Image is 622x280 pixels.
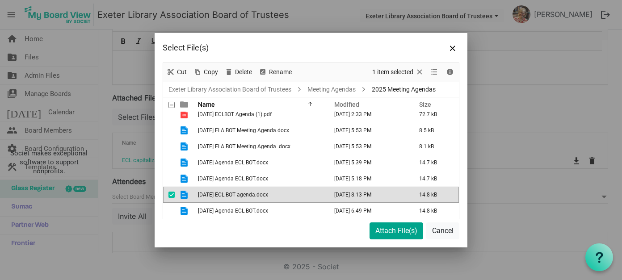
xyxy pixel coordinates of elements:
[195,171,325,187] td: July 14 2025 Agenda ECL BOT.docx is template cell column header Name
[325,138,410,155] td: May 15, 2025 5:53 PM column header Modified
[163,187,175,203] td: checkbox
[165,67,189,78] button: Cut
[198,111,272,117] span: [DATE] ECLBOT Agenda (1).pdf
[192,67,220,78] button: Copy
[410,122,459,138] td: 8.5 kB is template cell column header Size
[163,171,175,187] td: checkbox
[306,84,357,95] a: Meeting Agendas
[203,67,219,78] span: Copy
[163,203,175,219] td: checkbox
[163,155,175,171] td: checkbox
[190,63,221,82] div: Copy
[195,187,325,203] td: October 13 2025 ECL BOT agenda.docx is template cell column header Name
[268,67,293,78] span: Rename
[426,222,459,239] button: Cancel
[198,192,268,198] span: [DATE] ECL BOT agenda.docx
[410,187,459,203] td: 14.8 kB is template cell column header Size
[198,208,268,214] span: [DATE] Agenda ECL BOT.docx
[325,122,410,138] td: May 15, 2025 5:53 PM column header Modified
[175,155,195,171] td: is template cell column header type
[198,143,290,150] span: [DATE] ELA BOT Meeting Agenda .docx
[255,63,295,82] div: Rename
[334,101,359,108] span: Modified
[370,222,423,239] button: Attach File(s)
[175,187,195,203] td: is template cell column header type
[176,67,188,78] span: Cut
[429,67,440,78] button: View dropdownbutton
[163,41,400,54] div: Select File(s)
[325,155,410,171] td: July 28, 2025 5:39 PM column header Modified
[198,159,268,166] span: [DATE] Agenda ECL BOT.docx
[257,67,294,78] button: Rename
[167,84,293,95] a: Exeter Library Association Board of Trustees
[410,171,459,187] td: 14.7 kB is template cell column header Size
[371,67,414,78] span: 1 item selected
[446,41,459,54] button: Close
[427,63,442,82] div: View
[195,203,325,219] td: September 8 2025 Agenda ECL BOT.docx is template cell column header Name
[223,67,254,78] button: Delete
[410,138,459,155] td: 8.1 kB is template cell column header Size
[175,122,195,138] td: is template cell column header type
[410,155,459,171] td: 14.7 kB is template cell column header Size
[444,67,456,78] button: Details
[195,155,325,171] td: August 11 2025 Agenda ECL BOT.docx is template cell column header Name
[198,127,289,134] span: [DATE] ELA BOT Meeting Agenda.docx
[198,176,268,182] span: [DATE] Agenda ECL BOT.docx
[410,203,459,219] td: 14.8 kB is template cell column header Size
[325,187,410,203] td: October 06, 2025 8:13 PM column header Modified
[325,203,410,219] td: August 28, 2025 6:49 PM column header Modified
[234,67,253,78] span: Delete
[195,122,325,138] td: 2025 March 10 ELA BOT Meeting Agenda.docx is template cell column header Name
[163,122,175,138] td: checkbox
[163,106,175,122] td: checkbox
[369,63,427,82] div: Clear selection
[325,106,410,122] td: June 03, 2025 2:33 PM column header Modified
[163,138,175,155] td: checkbox
[198,101,215,108] span: Name
[370,84,437,95] span: 2025 Meeting Agendas
[195,138,325,155] td: 2025 May 12 ELA BOT Meeting Agenda .docx is template cell column header Name
[419,101,431,108] span: Size
[175,203,195,219] td: is template cell column header type
[163,63,190,82] div: Cut
[325,171,410,187] td: July 14, 2025 5:18 PM column header Modified
[195,106,325,122] td: 2025 June 9 ECLBOT Agenda (1).pdf is template cell column header Name
[175,106,195,122] td: is template cell column header type
[175,138,195,155] td: is template cell column header type
[410,106,459,122] td: 72.7 kB is template cell column header Size
[221,63,255,82] div: Delete
[175,171,195,187] td: is template cell column header type
[371,67,426,78] button: Selection
[442,63,458,82] div: Details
